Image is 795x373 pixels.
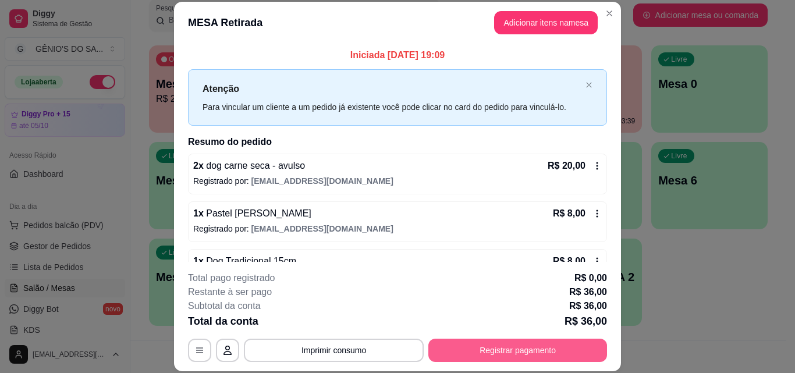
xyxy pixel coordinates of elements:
[204,256,296,266] span: Dog Tradicional 15cm
[569,299,607,313] p: R$ 36,00
[188,135,607,149] h2: Resumo do pedido
[193,175,602,187] p: Registrado por:
[193,159,305,173] p: 2 x
[244,339,424,362] button: Imprimir consumo
[251,224,393,233] span: [EMAIL_ADDRESS][DOMAIN_NAME]
[193,207,311,221] p: 1 x
[548,159,585,173] p: R$ 20,00
[188,271,275,285] p: Total pago registrado
[188,313,258,329] p: Total da conta
[188,299,261,313] p: Subtotal da conta
[585,81,592,89] button: close
[428,339,607,362] button: Registrar pagamento
[188,48,607,62] p: Iniciada [DATE] 19:09
[193,223,602,235] p: Registrado por:
[193,254,296,268] p: 1 x
[174,2,621,44] header: MESA Retirada
[553,207,585,221] p: R$ 8,00
[585,81,592,88] span: close
[574,271,607,285] p: R$ 0,00
[203,81,581,96] p: Atenção
[494,11,598,34] button: Adicionar itens namesa
[553,254,585,268] p: R$ 8,00
[204,208,311,218] span: Pastel [PERSON_NAME]
[204,161,305,170] span: dog carne seca - avulso
[251,176,393,186] span: [EMAIL_ADDRESS][DOMAIN_NAME]
[600,4,619,23] button: Close
[188,285,272,299] p: Restante à ser pago
[203,101,581,113] div: Para vincular um cliente a um pedido já existente você pode clicar no card do pedido para vinculá...
[569,285,607,299] p: R$ 36,00
[565,313,607,329] p: R$ 36,00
